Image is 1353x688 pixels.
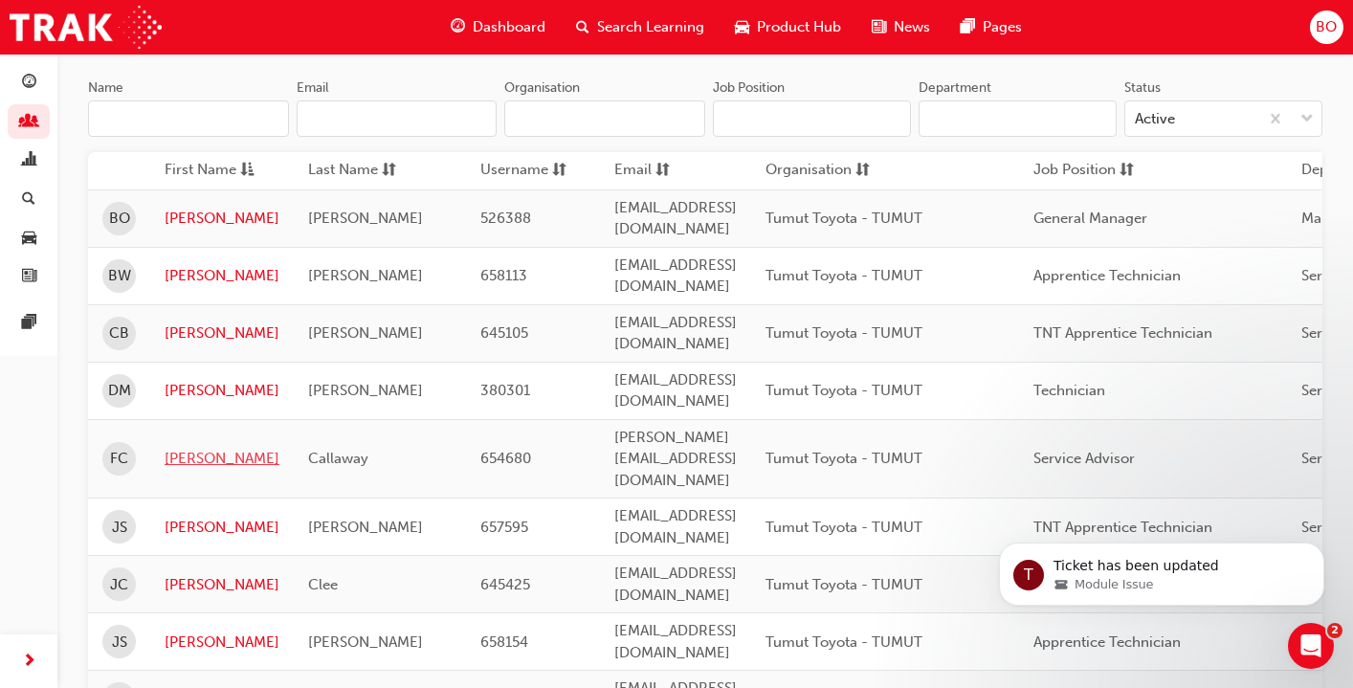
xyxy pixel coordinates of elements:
[945,8,1037,47] a: pages-iconPages
[765,159,852,183] span: Organisation
[614,622,737,661] span: [EMAIL_ADDRESS][DOMAIN_NAME]
[1301,382,1349,399] span: Service
[480,576,530,593] span: 645425
[1327,623,1342,638] span: 2
[1033,324,1212,342] span: TNT Apprentice Technician
[614,429,737,489] span: [PERSON_NAME][EMAIL_ADDRESS][DOMAIN_NAME]
[1120,159,1134,183] span: sorting-icon
[1301,267,1349,284] span: Service
[1316,16,1337,38] span: BO
[435,8,561,47] a: guage-iconDashboard
[480,159,586,183] button: Usernamesorting-icon
[765,519,922,536] span: Tumut Toyota - TUMUT
[480,519,528,536] span: 657595
[110,574,128,596] span: JC
[480,324,528,342] span: 645105
[165,208,279,230] a: [PERSON_NAME]
[22,191,35,209] span: search-icon
[504,78,580,98] div: Organisation
[765,324,922,342] span: Tumut Toyota - TUMUT
[88,78,123,98] div: Name
[894,16,930,38] span: News
[10,6,162,49] img: Trak
[855,159,870,183] span: sorting-icon
[765,450,922,467] span: Tumut Toyota - TUMUT
[308,267,423,284] span: [PERSON_NAME]
[765,633,922,651] span: Tumut Toyota - TUMUT
[614,507,737,546] span: [EMAIL_ADDRESS][DOMAIN_NAME]
[88,100,289,137] input: Name
[110,448,128,470] span: FC
[382,159,396,183] span: sorting-icon
[561,8,720,47] a: search-iconSearch Learning
[22,650,36,674] span: next-icon
[765,267,922,284] span: Tumut Toyota - TUMUT
[297,78,329,98] div: Email
[765,159,871,183] button: Organisationsorting-icon
[480,267,527,284] span: 658113
[165,448,279,470] a: [PERSON_NAME]
[1033,450,1135,467] span: Service Advisor
[614,159,652,183] span: Email
[552,159,566,183] span: sorting-icon
[614,371,737,411] span: [EMAIL_ADDRESS][DOMAIN_NAME]
[112,517,127,539] span: JS
[308,450,368,467] span: Callaway
[480,210,531,227] span: 526388
[504,100,705,137] input: Organisation
[165,632,279,654] a: [PERSON_NAME]
[308,159,413,183] button: Last Namesorting-icon
[308,519,423,536] span: [PERSON_NAME]
[22,152,36,169] span: chart-icon
[655,159,670,183] span: sorting-icon
[297,100,498,137] input: Email
[983,16,1022,38] span: Pages
[720,8,856,47] a: car-iconProduct Hub
[735,15,749,39] span: car-icon
[1301,450,1349,467] span: Service
[1033,210,1147,227] span: General Manager
[22,230,36,247] span: car-icon
[1033,159,1116,183] span: Job Position
[165,574,279,596] a: [PERSON_NAME]
[22,269,36,286] span: news-icon
[108,265,131,287] span: BW
[480,159,548,183] span: Username
[308,324,423,342] span: [PERSON_NAME]
[109,322,129,344] span: CB
[22,114,36,131] span: people-icon
[473,16,545,38] span: Dashboard
[480,633,528,651] span: 658154
[576,15,589,39] span: search-icon
[765,382,922,399] span: Tumut Toyota - TUMUT
[757,16,841,38] span: Product Hub
[240,159,255,183] span: asc-icon
[1310,11,1343,44] button: BO
[109,208,130,230] span: BO
[165,159,270,183] button: First Nameasc-icon
[1033,267,1181,284] span: Apprentice Technician
[308,210,423,227] span: [PERSON_NAME]
[480,450,531,467] span: 654680
[308,159,378,183] span: Last Name
[165,159,236,183] span: First Name
[1288,623,1334,669] iframe: Intercom live chat
[1033,159,1139,183] button: Job Positionsorting-icon
[970,502,1353,636] iframe: Intercom notifications message
[919,100,1117,137] input: Department
[614,314,737,353] span: [EMAIL_ADDRESS][DOMAIN_NAME]
[614,256,737,296] span: [EMAIL_ADDRESS][DOMAIN_NAME]
[1033,633,1181,651] span: Apprentice Technician
[308,382,423,399] span: [PERSON_NAME]
[165,380,279,402] a: [PERSON_NAME]
[713,100,911,137] input: Job Position
[1033,382,1105,399] span: Technician
[1300,107,1314,132] span: down-icon
[165,517,279,539] a: [PERSON_NAME]
[614,199,737,238] span: [EMAIL_ADDRESS][DOMAIN_NAME]
[856,8,945,47] a: news-iconNews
